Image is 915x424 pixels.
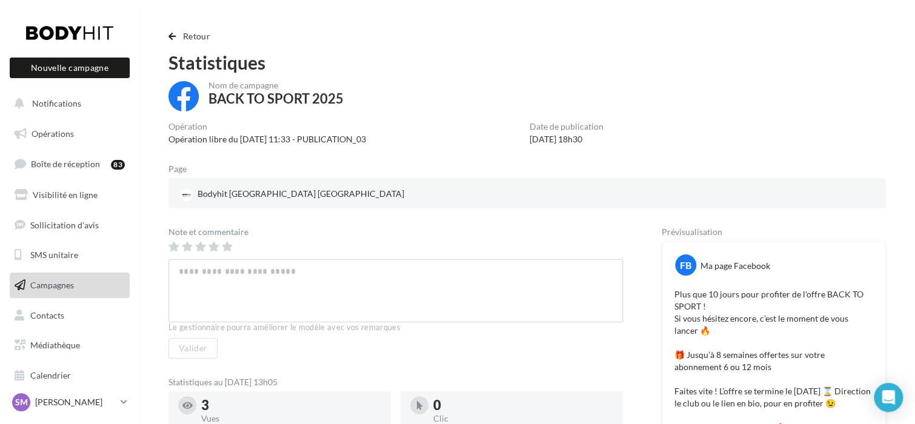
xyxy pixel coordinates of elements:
[30,280,74,290] span: Campagnes
[529,122,603,131] div: Date de publication
[7,303,132,328] a: Contacts
[7,363,132,388] a: Calendrier
[10,391,130,414] a: SM [PERSON_NAME]
[178,185,407,204] div: Bodyhit [GEOGRAPHIC_DATA] [GEOGRAPHIC_DATA]
[10,58,130,78] button: Nouvelle campagne
[529,133,603,145] div: [DATE] 18h30
[33,190,98,200] span: Visibilité en ligne
[15,396,28,408] span: SM
[662,228,886,236] div: Prévisualisation
[168,53,886,71] div: Statistiques
[31,159,100,169] span: Boîte de réception
[30,250,78,260] span: SMS unitaire
[168,228,623,236] div: Note et commentaire
[168,338,218,359] button: Valider
[168,165,196,173] div: Page
[7,333,132,358] a: Médiathèque
[433,399,613,412] div: 0
[675,254,696,276] div: FB
[208,81,344,90] div: Nom de campagne
[201,414,381,423] div: Vues
[30,219,99,230] span: Sollicitation d'avis
[208,92,344,105] div: BACK TO SPORT 2025
[178,185,411,204] a: Bodyhit [GEOGRAPHIC_DATA] [GEOGRAPHIC_DATA]
[433,414,613,423] div: Clic
[168,133,366,145] div: Opération libre du [DATE] 11:33 - PUBLICATION_03
[168,322,623,333] div: Le gestionnaire pourra améliorer le modèle avec vos remarques
[7,151,132,177] a: Boîte de réception83
[168,29,215,44] button: Retour
[168,378,623,386] div: Statistiques au [DATE] 13h05
[168,122,366,131] div: Opération
[7,213,132,238] a: Sollicitation d'avis
[7,273,132,298] a: Campagnes
[35,396,116,408] p: [PERSON_NAME]
[7,242,132,268] a: SMS unitaire
[111,160,125,170] div: 83
[30,370,71,380] span: Calendrier
[7,182,132,208] a: Visibilité en ligne
[32,98,81,108] span: Notifications
[30,310,64,320] span: Contacts
[7,121,132,147] a: Opérations
[874,383,903,412] div: Open Intercom Messenger
[30,340,80,350] span: Médiathèque
[700,260,770,272] div: Ma page Facebook
[7,91,127,116] button: Notifications
[201,399,381,412] div: 3
[183,31,210,41] span: Retour
[32,128,74,139] span: Opérations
